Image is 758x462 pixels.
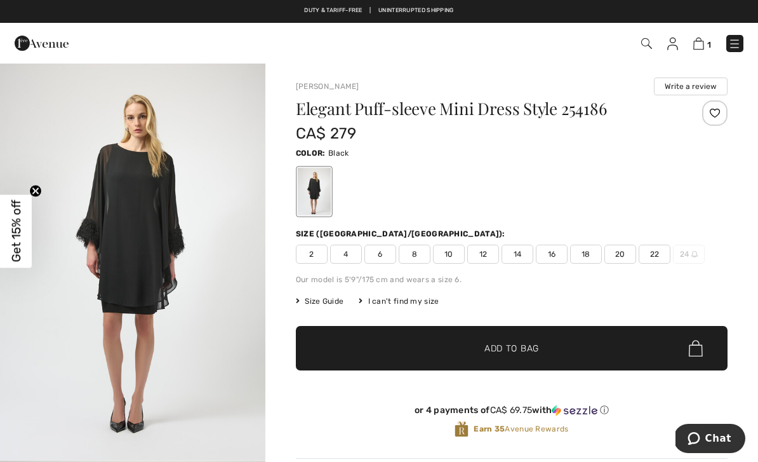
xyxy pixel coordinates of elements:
[707,40,711,50] span: 1
[9,200,23,262] span: Get 15% off
[490,405,533,416] span: CA$ 69.75
[693,36,711,51] a: 1
[693,37,704,50] img: Shopping Bag
[296,149,326,158] span: Color:
[673,245,705,264] span: 24
[296,326,728,370] button: Add to Bag
[296,405,728,416] div: or 4 payments of with
[639,245,670,264] span: 22
[296,405,728,421] div: or 4 payments ofCA$ 69.75withSezzle Click to learn more about Sezzle
[675,424,745,456] iframe: Opens a widget where you can chat to one of our agents
[359,296,439,307] div: I can't find my size
[474,425,505,433] strong: Earn 35
[296,296,343,307] span: Size Guide
[15,36,69,48] a: 1ère Avenue
[15,31,69,56] img: 1ère Avenue
[570,245,602,264] span: 18
[433,245,465,264] span: 10
[455,421,469,438] img: Avenue Rewards
[296,125,356,142] span: CA$ 279
[536,245,568,264] span: 16
[552,405,597,416] img: Sezzle
[328,149,349,158] span: Black
[691,251,698,257] img: ring-m.svg
[296,100,656,117] h1: Elegant Puff-sleeve Mini Dress Style 254186
[689,340,703,357] img: Bag.svg
[296,228,508,240] div: Size ([GEOGRAPHIC_DATA]/[GEOGRAPHIC_DATA]):
[484,342,539,355] span: Add to Bag
[467,245,499,264] span: 12
[502,245,533,264] span: 14
[667,37,678,50] img: My Info
[654,78,728,95] button: Write a review
[29,184,42,197] button: Close teaser
[296,82,359,91] a: [PERSON_NAME]
[330,245,362,264] span: 4
[474,423,568,435] span: Avenue Rewards
[641,38,652,49] img: Search
[298,168,331,215] div: Black
[296,245,328,264] span: 2
[604,245,636,264] span: 20
[296,274,728,285] div: Our model is 5'9"/175 cm and wears a size 6.
[728,37,741,50] img: Menu
[399,245,430,264] span: 8
[364,245,396,264] span: 6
